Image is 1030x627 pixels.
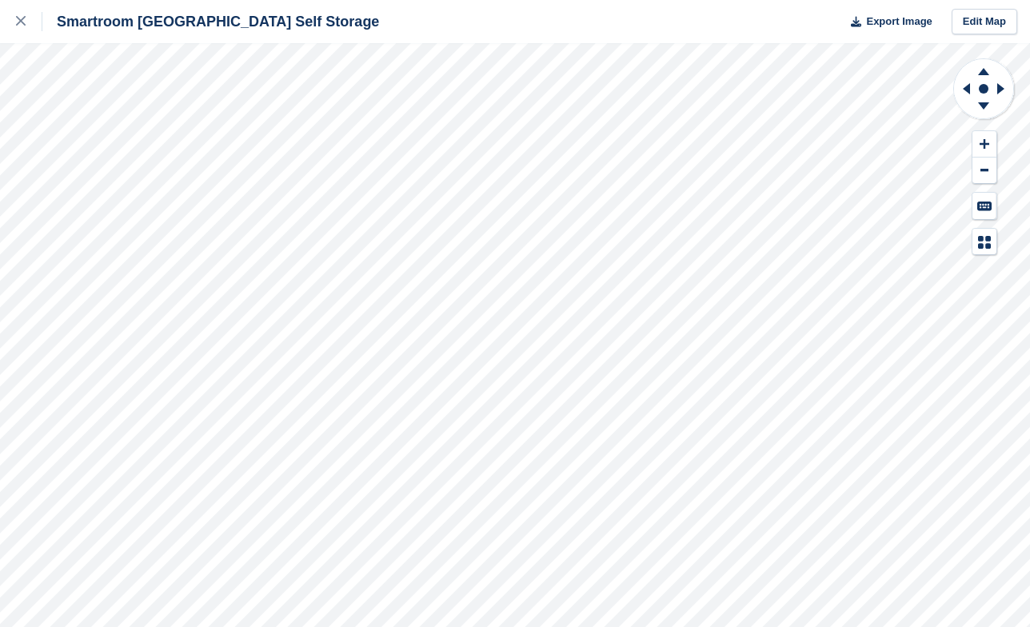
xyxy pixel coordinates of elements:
[972,131,996,158] button: Zoom In
[952,9,1017,35] a: Edit Map
[866,14,932,30] span: Export Image
[972,229,996,255] button: Map Legend
[42,12,379,31] div: Smartroom [GEOGRAPHIC_DATA] Self Storage
[972,158,996,184] button: Zoom Out
[841,9,932,35] button: Export Image
[972,193,996,219] button: Keyboard Shortcuts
